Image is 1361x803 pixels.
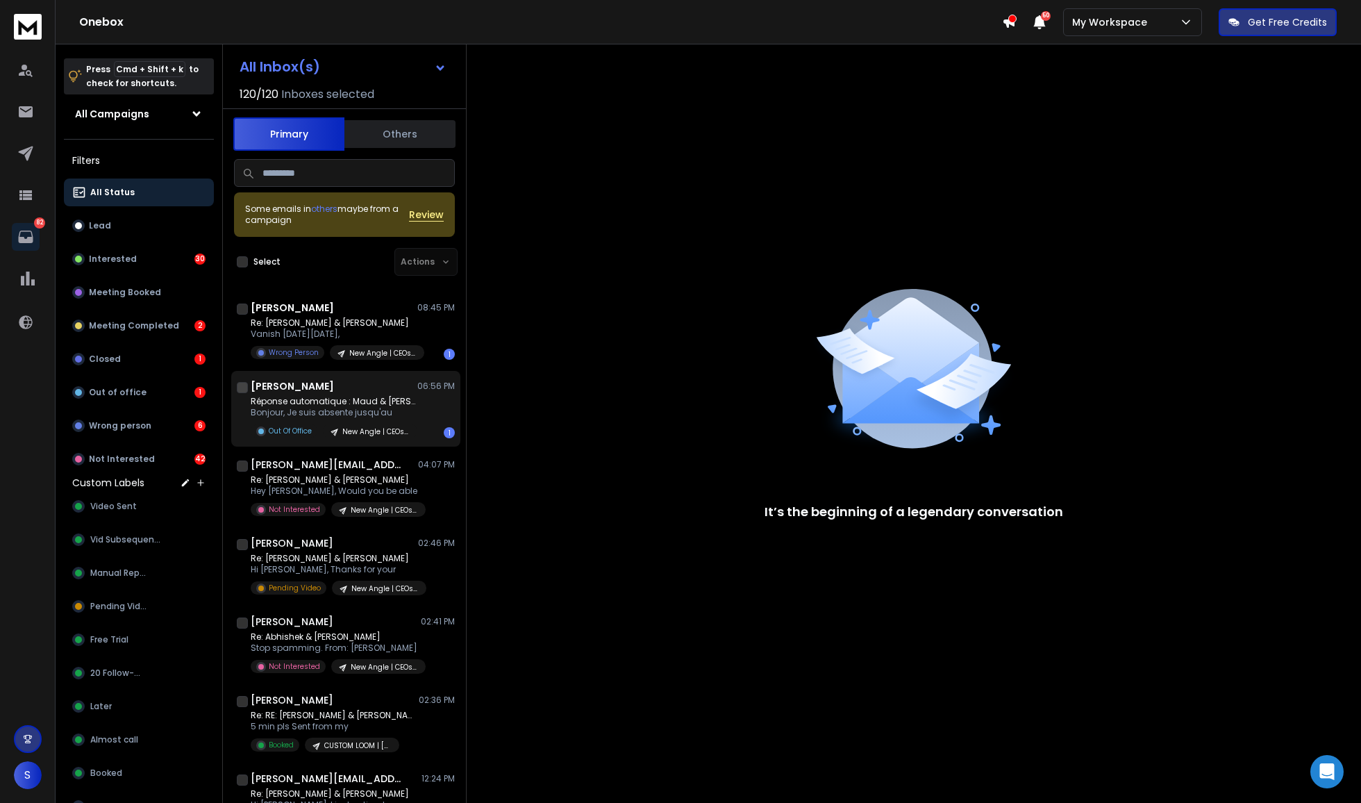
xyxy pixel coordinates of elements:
p: CUSTOM LOOM | [PERSON_NAME] | WHOLE WORLD [324,740,391,751]
button: Almost call [64,726,214,754]
button: All Campaigns [64,100,214,128]
p: Bonjour, Je suis absente jusqu'au [251,407,417,418]
p: It’s the beginning of a legendary conversation [765,502,1063,522]
img: logo [14,14,42,40]
span: 20 Follow-up [90,668,145,679]
p: Re: [PERSON_NAME] & [PERSON_NAME] [251,474,417,486]
button: S [14,761,42,789]
div: 1 [444,427,455,438]
button: Get Free Credits [1219,8,1337,36]
p: 06:56 PM [417,381,455,392]
p: 08:45 PM [417,302,455,313]
h1: [PERSON_NAME] [251,301,334,315]
p: Meeting Completed [89,320,179,331]
button: Video Sent [64,492,214,520]
span: Almost call [90,734,138,745]
div: 1 [194,387,206,398]
p: New Angle | CEOs & Founders | [GEOGRAPHIC_DATA] [351,583,418,594]
p: Pending Video [269,583,321,593]
a: 82 [12,223,40,251]
div: 30 [194,254,206,265]
button: Review [409,208,444,222]
button: All Inbox(s) [228,53,458,81]
span: Vid Subsequence [90,534,163,545]
p: 02:41 PM [421,616,455,627]
p: New Angle | CEOs & Founders | [GEOGRAPHIC_DATA] [342,427,409,437]
p: Interested [89,254,137,265]
button: Closed1 [64,345,214,373]
p: 82 [34,217,45,229]
button: Meeting Booked [64,279,214,306]
button: Free Trial [64,626,214,654]
button: Primary [233,117,344,151]
p: Out of office [89,387,147,398]
h1: [PERSON_NAME] [251,536,333,550]
span: 50 [1041,11,1051,21]
button: Vid Subsequence [64,526,214,554]
span: Video Sent [90,501,137,512]
button: Wrong person6 [64,412,214,440]
p: Not Interested [269,661,320,672]
p: Wrong Person [269,347,319,358]
h1: All Campaigns [75,107,149,121]
p: My Workspace [1072,15,1153,29]
button: Not Interested42 [64,445,214,473]
h1: [PERSON_NAME][EMAIL_ADDRESS][DOMAIN_NAME] [251,772,403,786]
span: Booked [90,768,122,779]
p: New Angle | CEOs & Founders | [GEOGRAPHIC_DATA] [349,348,416,358]
p: Réponse automatique : Maud & [PERSON_NAME] [251,396,417,407]
button: Pending Video [64,593,214,620]
button: Lead [64,212,214,240]
div: 6 [194,420,206,431]
p: 02:46 PM [418,538,455,549]
h3: Filters [64,151,214,170]
h1: [PERSON_NAME][EMAIL_ADDRESS][PERSON_NAME][DOMAIN_NAME] [251,458,403,472]
button: Manual Reply [64,559,214,587]
p: Out Of Office [269,426,312,436]
button: Booked [64,759,214,787]
p: Vanish [DATE][DATE], [251,329,417,340]
button: Others [344,119,456,149]
span: others [311,203,337,215]
h1: All Inbox(s) [240,60,320,74]
h1: [PERSON_NAME] [251,379,334,393]
div: Open Intercom Messenger [1310,755,1344,788]
p: Meeting Booked [89,287,161,298]
div: 1 [194,354,206,365]
p: Stop spamming. From: [PERSON_NAME] [251,643,417,654]
span: Pending Video [90,601,151,612]
button: Interested30 [64,245,214,273]
h1: Onebox [79,14,1002,31]
h3: Custom Labels [72,476,144,490]
p: Not Interested [269,504,320,515]
div: 1 [444,349,455,360]
h3: Inboxes selected [281,86,374,103]
button: Out of office1 [64,379,214,406]
p: Hi [PERSON_NAME], Thanks for your [251,564,417,575]
button: All Status [64,179,214,206]
p: Closed [89,354,121,365]
p: New Angle | CEOs & Founders | [GEOGRAPHIC_DATA] [351,505,417,515]
span: Free Trial [90,634,128,645]
p: 04:07 PM [418,459,455,470]
p: Re: [PERSON_NAME] & [PERSON_NAME] [251,553,417,564]
p: 02:36 PM [419,695,455,706]
h1: [PERSON_NAME] [251,615,333,629]
p: 12:24 PM [421,773,455,784]
span: Cmd + Shift + k [114,61,185,77]
button: Later [64,693,214,720]
p: Re: RE: [PERSON_NAME] & [PERSON_NAME] [251,710,417,721]
span: 120 / 120 [240,86,278,103]
h1: [PERSON_NAME] [251,693,333,707]
p: New Angle | CEOs & Founders | [GEOGRAPHIC_DATA] [351,662,417,672]
div: 42 [194,454,206,465]
p: Re: [PERSON_NAME] & [PERSON_NAME] [251,788,409,800]
p: Press to check for shortcuts. [86,63,199,90]
p: Get Free Credits [1248,15,1327,29]
p: Lead [89,220,111,231]
button: Meeting Completed2 [64,312,214,340]
span: Manual Reply [90,568,147,579]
